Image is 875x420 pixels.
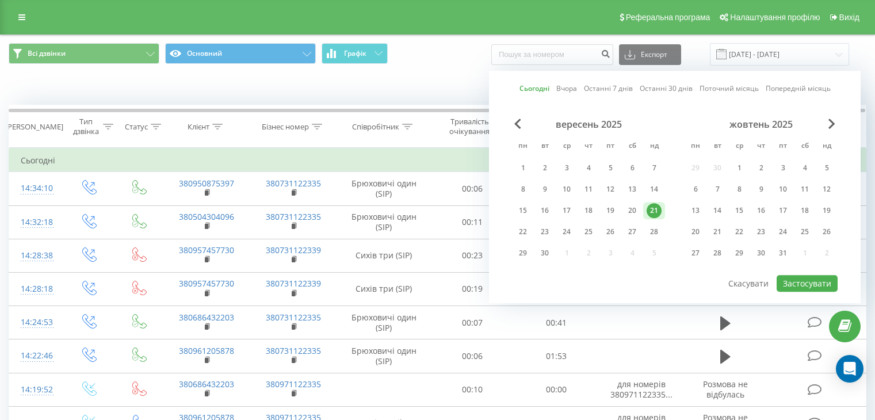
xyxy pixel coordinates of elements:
abbr: понеділок [687,138,704,155]
div: ср 17 вер 2025 р. [556,202,578,219]
div: сб 25 жовт 2025 р. [794,223,816,240]
td: Сьогодні [9,149,866,172]
div: 6 [688,182,703,197]
div: 28 [647,224,662,239]
div: 21 [647,203,662,218]
a: Останні 7 днів [584,83,633,94]
span: Налаштування профілю [730,13,820,22]
div: 14:24:53 [21,311,51,334]
div: 11 [581,182,596,197]
div: чт 30 жовт 2025 р. [750,245,772,262]
div: пн 29 вер 2025 р. [512,245,534,262]
div: жовтень 2025 [685,119,838,130]
div: 14:28:18 [21,278,51,300]
div: сб 4 жовт 2025 р. [794,159,816,177]
div: сб 11 жовт 2025 р. [794,181,816,198]
div: 4 [797,161,812,175]
abbr: вівторок [536,138,553,155]
div: 5 [603,161,618,175]
div: 1 [515,161,530,175]
div: пт 10 жовт 2025 р. [772,181,794,198]
div: [PERSON_NAME] [5,122,63,132]
div: сб 6 вер 2025 р. [621,159,643,177]
a: 380686432203 [179,312,234,323]
button: Основний [165,43,316,64]
div: чт 18 вер 2025 р. [578,202,599,219]
div: нд 12 жовт 2025 р. [816,181,838,198]
div: 9 [754,182,769,197]
div: 14:32:18 [21,211,51,234]
a: 380504304096 [179,211,234,222]
div: 26 [603,224,618,239]
div: нд 14 вер 2025 р. [643,181,665,198]
div: пт 31 жовт 2025 р. [772,245,794,262]
div: вт 30 вер 2025 р. [534,245,556,262]
div: 22 [515,224,530,239]
span: Розмова не відбулась [703,379,748,400]
div: нд 26 жовт 2025 р. [816,223,838,240]
div: 20 [688,224,703,239]
div: 14 [710,203,725,218]
a: 380961205878 [179,345,234,356]
a: Вчора [556,83,577,94]
button: Скасувати [722,275,775,292]
span: Всі дзвінки [28,49,66,58]
a: Сьогодні [519,83,549,94]
div: пн 6 жовт 2025 р. [685,181,706,198]
td: Сихів три (SIP) [337,272,431,306]
abbr: четвер [752,138,770,155]
abbr: понеділок [514,138,532,155]
div: вт 9 вер 2025 р. [534,181,556,198]
div: 11 [797,182,812,197]
div: пт 3 жовт 2025 р. [772,159,794,177]
div: пт 24 жовт 2025 р. [772,223,794,240]
div: Статус [125,122,148,132]
div: 29 [515,246,530,261]
div: пн 8 вер 2025 р. [512,181,534,198]
button: Всі дзвінки [9,43,159,64]
div: 3 [775,161,790,175]
div: 14:19:52 [21,379,51,401]
abbr: неділя [645,138,663,155]
a: 380731122335 [266,312,321,323]
div: ср 29 жовт 2025 р. [728,245,750,262]
div: 14:34:10 [21,177,51,200]
div: пт 12 вер 2025 р. [599,181,621,198]
div: чт 25 вер 2025 р. [578,223,599,240]
a: 380731122335 [266,345,321,356]
div: ср 1 жовт 2025 р. [728,159,750,177]
div: вт 14 жовт 2025 р. [706,202,728,219]
div: 10 [775,182,790,197]
div: 26 [819,224,834,239]
div: чт 23 жовт 2025 р. [750,223,772,240]
div: ср 10 вер 2025 р. [556,181,578,198]
abbr: субота [624,138,641,155]
div: ср 8 жовт 2025 р. [728,181,750,198]
div: сб 20 вер 2025 р. [621,202,643,219]
td: 00:06 [431,172,514,205]
span: Previous Month [514,119,521,129]
div: вт 23 вер 2025 р. [534,223,556,240]
div: 8 [515,182,530,197]
abbr: середа [558,138,575,155]
a: 380731122339 [266,245,321,255]
div: пн 15 вер 2025 р. [512,202,534,219]
div: нд 21 вер 2025 р. [643,202,665,219]
td: Брюховичі один (SIP) [337,172,431,205]
a: 380957457730 [179,278,234,289]
div: 28 [710,246,725,261]
td: 00:00 [514,373,598,406]
td: 00:07 [431,306,514,339]
div: 3 [559,161,574,175]
div: 30 [754,246,769,261]
div: ср 3 вер 2025 р. [556,159,578,177]
div: 15 [732,203,747,218]
div: пн 1 вер 2025 р. [512,159,534,177]
div: 27 [625,224,640,239]
div: 13 [688,203,703,218]
abbr: неділя [818,138,835,155]
div: сб 27 вер 2025 р. [621,223,643,240]
div: чт 11 вер 2025 р. [578,181,599,198]
div: 19 [603,203,618,218]
a: 380957457730 [179,245,234,255]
